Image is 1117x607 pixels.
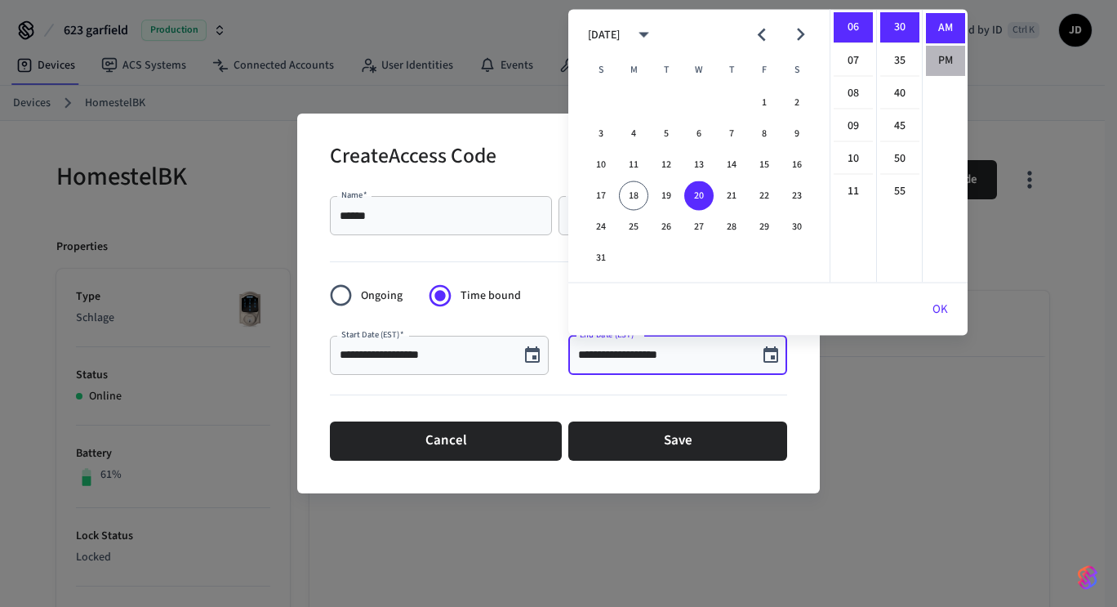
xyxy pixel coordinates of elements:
[750,212,779,242] button: 29
[652,181,681,211] button: 19
[586,243,616,273] button: 31
[652,212,681,242] button: 26
[782,181,812,211] button: 23
[880,144,919,175] li: 50 minutes
[588,26,620,43] div: [DATE]
[880,78,919,109] li: 40 minutes
[750,88,779,118] button: 1
[750,54,779,87] span: Friday
[717,54,746,87] span: Thursday
[361,288,403,305] span: Ongoing
[684,181,714,211] button: 20
[652,150,681,180] button: 12
[782,54,812,87] span: Saturday
[619,54,648,87] span: Monday
[1078,565,1097,591] img: SeamLogoGradient.69752ec5.svg
[834,144,873,175] li: 10 hours
[876,10,922,283] ul: Select minutes
[782,212,812,242] button: 30
[652,54,681,87] span: Tuesday
[625,16,663,54] button: calendar view is open, switch to year view
[684,150,714,180] button: 13
[652,119,681,149] button: 5
[782,88,812,118] button: 2
[586,212,616,242] button: 24
[750,119,779,149] button: 8
[586,119,616,149] button: 3
[330,133,496,183] h2: Create Access Code
[880,111,919,142] li: 45 minutes
[461,288,521,305] span: Time bound
[586,54,616,87] span: Sunday
[880,176,919,207] li: 55 minutes
[586,150,616,180] button: 10
[834,78,873,109] li: 8 hours
[341,328,404,341] label: Start Date (EST)
[516,339,549,372] button: Choose date, selected date is Aug 18, 2025
[341,189,367,201] label: Name
[926,46,965,76] li: PM
[619,212,648,242] button: 25
[742,16,781,54] button: Previous month
[834,13,873,44] li: 6 hours
[619,150,648,180] button: 11
[568,422,787,461] button: Save
[330,422,562,461] button: Cancel
[750,181,779,211] button: 22
[580,328,638,341] label: End Date (EST)
[619,181,648,211] button: 18
[684,119,714,149] button: 6
[750,150,779,180] button: 15
[717,119,746,149] button: 7
[619,119,648,149] button: 4
[586,181,616,211] button: 17
[782,150,812,180] button: 16
[781,16,820,54] button: Next month
[684,54,714,87] span: Wednesday
[834,111,873,142] li: 9 hours
[830,10,876,283] ul: Select hours
[880,13,919,44] li: 30 minutes
[684,212,714,242] button: 27
[834,46,873,77] li: 7 hours
[717,181,746,211] button: 21
[880,46,919,77] li: 35 minutes
[834,176,873,207] li: 11 hours
[913,290,968,329] button: OK
[717,150,746,180] button: 14
[926,13,965,44] li: AM
[754,339,787,372] button: Choose date, selected date is Aug 20, 2025
[717,212,746,242] button: 28
[922,10,968,283] ul: Select meridiem
[782,119,812,149] button: 9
